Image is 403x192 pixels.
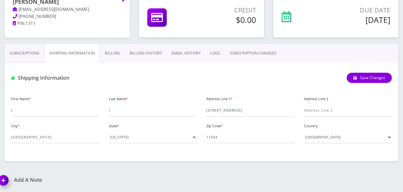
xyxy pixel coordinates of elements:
[11,123,19,129] label: City
[11,75,132,81] h1: Shipping Information
[206,104,294,116] input: Address Line 1
[5,44,44,63] a: Subscriptions
[225,44,281,63] a: SUBSCRIPTION CHANGES
[13,6,89,13] a: [EMAIL_ADDRESS][DOMAIN_NAME]
[167,44,205,63] a: EMAIL HISTORY
[18,13,56,19] span: [PHONE_NUMBER]
[321,5,390,15] p: Due Date
[100,44,125,63] a: Billing
[13,20,25,27] a: PIN:
[11,96,31,102] label: First Name
[125,44,167,63] a: Billing History
[109,96,128,102] label: Last Name
[321,15,390,25] h5: [DATE]
[347,73,392,83] button: Save Changes
[109,104,197,116] input: Last Name
[304,96,328,102] label: Address Line 2
[196,5,256,15] p: Credit
[206,123,223,129] label: Zip Code
[206,131,294,143] input: Zip
[25,20,36,26] span: 1311
[44,44,100,63] a: Shipping Information
[109,123,119,129] label: State
[304,123,319,129] label: Country:
[11,131,99,143] input: City
[304,104,392,116] input: Address Line 2
[206,96,232,102] label: Address Line 1
[11,104,99,116] input: First Name
[196,15,256,25] h5: $0.00
[205,44,225,63] a: LOGS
